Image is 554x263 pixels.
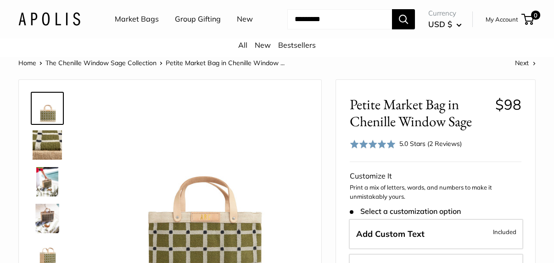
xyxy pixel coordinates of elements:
a: Petite Market Bag in Chenille Window Sage [31,129,64,162]
p: Print a mix of letters, words, and numbers to make it unmistakably yours. [350,183,521,201]
span: Petite Market Bag in Chenille Window ... [166,59,285,67]
span: Currency [428,7,462,20]
span: Included [493,226,516,237]
span: Add Custom Text [356,229,425,239]
a: The Chenille Window Sage Collection [45,59,157,67]
nav: Breadcrumb [18,57,285,69]
a: Bestsellers [278,40,316,50]
span: Petite Market Bag in Chenille Window Sage [350,96,488,130]
span: USD $ [428,19,452,29]
img: Apolis [18,12,80,26]
button: Search [392,9,415,29]
a: My Account [486,14,518,25]
a: 0 [522,14,534,25]
a: Market Bags [115,12,159,26]
a: Next [515,59,536,67]
span: Select a customization option [350,207,460,216]
a: Petite Market Bag in Chenille Window Sage [31,202,64,235]
a: Home [18,59,36,67]
img: Petite Market Bag in Chenille Window Sage [33,94,62,123]
div: 5.0 Stars (2 Reviews) [399,139,462,149]
a: Petite Market Bag in Chenille Window Sage [31,92,64,125]
div: 5.0 Stars (2 Reviews) [350,137,462,151]
label: Add Custom Text [349,219,523,249]
img: Petite Market Bag in Chenille Window Sage [33,130,62,160]
a: Petite Market Bag in Chenille Window Sage [31,165,64,198]
a: Group Gifting [175,12,221,26]
a: All [238,40,247,50]
span: 0 [531,11,540,20]
button: USD $ [428,17,462,32]
img: Petite Market Bag in Chenille Window Sage [33,167,62,196]
span: $98 [495,95,521,113]
input: Search... [287,9,392,29]
a: New [255,40,271,50]
img: Petite Market Bag in Chenille Window Sage [33,204,62,233]
a: New [237,12,253,26]
div: Customize It [350,169,521,183]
